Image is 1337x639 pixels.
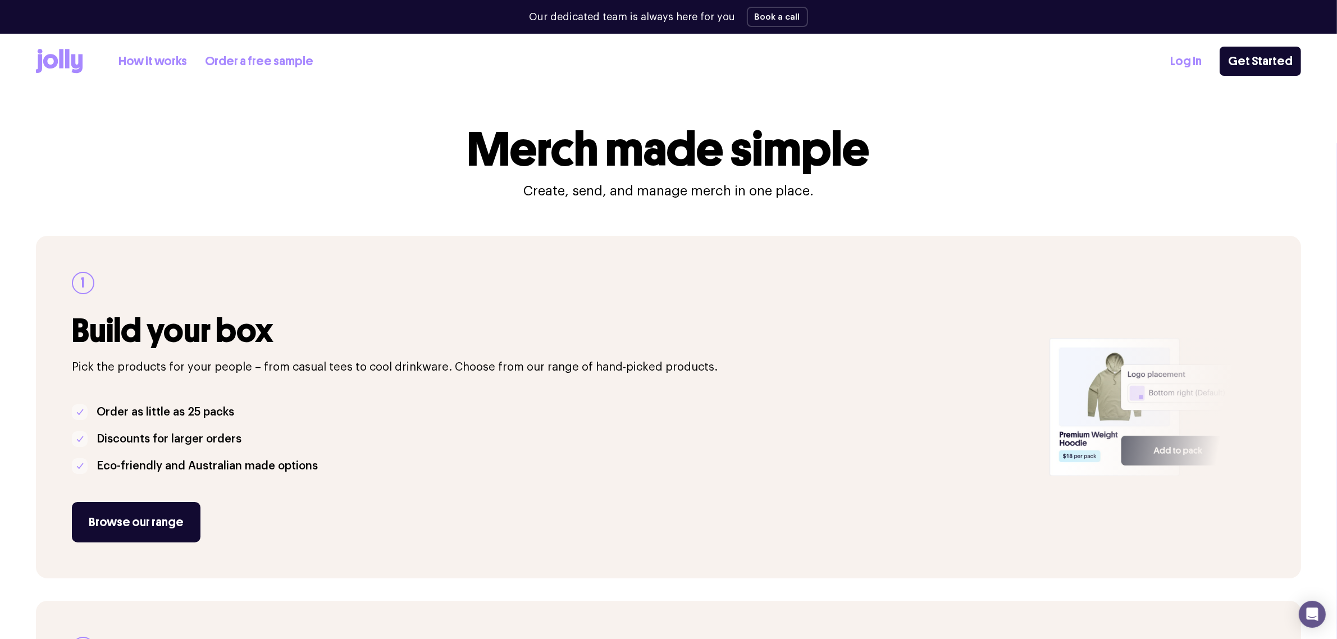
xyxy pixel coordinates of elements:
[1170,52,1202,71] a: Log In
[118,52,187,71] a: How it works
[72,312,1036,349] h3: Build your box
[747,7,808,27] button: Book a call
[205,52,313,71] a: Order a free sample
[97,457,318,475] p: Eco-friendly and Australian made options
[97,430,241,448] p: Discounts for larger orders
[72,502,200,542] a: Browse our range
[72,272,94,294] div: 1
[72,358,1036,376] p: Pick the products for your people – from casual tees to cool drinkware. Choose from our range of ...
[523,182,814,200] p: Create, send, and manage merch in one place.
[1220,47,1301,76] a: Get Started
[1299,601,1326,628] div: Open Intercom Messenger
[468,126,870,173] h1: Merch made simple
[530,10,736,25] p: Our dedicated team is always here for you
[97,403,234,421] p: Order as little as 25 packs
